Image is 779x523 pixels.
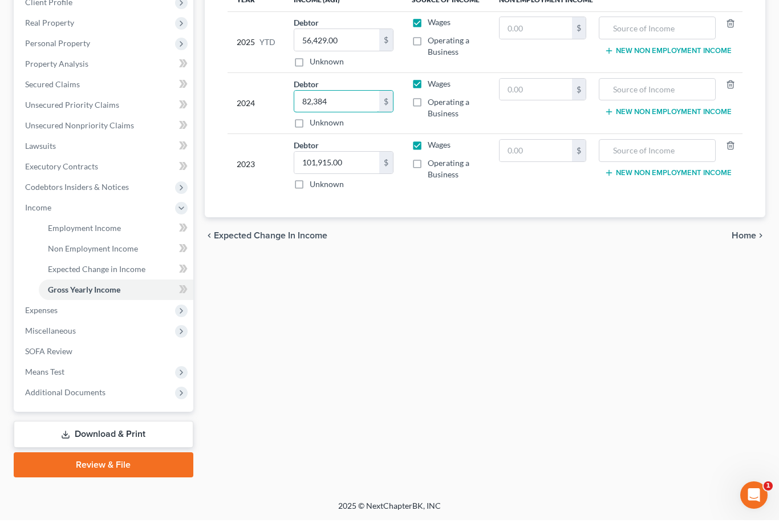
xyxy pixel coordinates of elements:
span: YTD [259,39,275,51]
button: Home chevron_right [732,234,765,243]
label: Unknown [310,59,344,70]
label: Debtor [294,19,319,31]
span: Real Property [25,21,74,30]
span: Non Employment Income [48,246,138,256]
span: Executory Contracts [25,164,98,174]
span: SOFA Review [25,349,72,359]
input: 0.00 [294,155,380,176]
span: Operating a Business [428,161,469,182]
span: Home [732,234,756,243]
div: 2024 [237,81,275,132]
span: Unsecured Nonpriority Claims [25,123,134,133]
a: Executory Contracts [16,159,193,180]
label: Unknown [310,120,344,131]
input: Source of Income [605,82,709,103]
div: $ [572,143,586,164]
span: Property Analysis [25,62,88,71]
input: 0.00 [500,82,572,103]
div: 2025 [237,19,275,70]
input: 0.00 [294,94,380,115]
a: Expected Change in Income [39,262,193,282]
span: Additional Documents [25,390,106,400]
span: Gross Yearly Income [48,287,120,297]
button: New Non Employment Income [604,110,732,119]
a: Review & File [14,455,193,480]
a: Property Analysis [16,56,193,77]
span: Operating a Business [428,38,469,59]
input: Source of Income [605,143,709,164]
span: Codebtors Insiders & Notices [25,185,129,194]
span: Means Test [25,370,64,379]
span: Expected Change in Income [214,234,327,243]
div: $ [379,155,393,176]
span: Expected Change in Income [48,267,145,277]
a: Non Employment Income [39,241,193,262]
span: Personal Property [25,41,90,51]
a: Unsecured Nonpriority Claims [16,118,193,139]
span: Lawsuits [25,144,56,153]
span: Wages [428,82,451,91]
label: Unknown [310,181,344,193]
span: Wages [428,20,451,30]
input: Source of Income [605,20,709,42]
span: 1 [764,484,773,493]
div: $ [572,20,586,42]
span: Income [25,205,51,215]
div: $ [379,94,393,115]
span: Wages [428,143,451,152]
i: chevron_right [756,234,765,243]
iframe: Intercom live chat [740,484,768,512]
a: Unsecured Priority Claims [16,98,193,118]
div: 2023 [237,142,275,193]
button: New Non Employment Income [604,49,732,58]
div: $ [572,82,586,103]
span: Expenses [25,308,58,318]
label: Debtor [294,142,319,154]
input: 0.00 [294,32,380,54]
div: $ [379,32,393,54]
span: Unsecured Priority Claims [25,103,119,112]
input: 0.00 [500,20,572,42]
span: Miscellaneous [25,329,76,338]
span: Secured Claims [25,82,80,92]
span: Operating a Business [428,100,469,121]
span: Employment Income [48,226,121,236]
input: 0.00 [500,143,572,164]
a: Employment Income [39,221,193,241]
button: New Non Employment Income [604,171,732,180]
button: chevron_left Expected Change in Income [205,234,327,243]
a: Gross Yearly Income [39,282,193,303]
a: Secured Claims [16,77,193,98]
a: Download & Print [14,424,193,451]
a: SOFA Review [16,344,193,364]
label: Debtor [294,81,319,93]
i: chevron_left [205,234,214,243]
a: Lawsuits [16,139,193,159]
